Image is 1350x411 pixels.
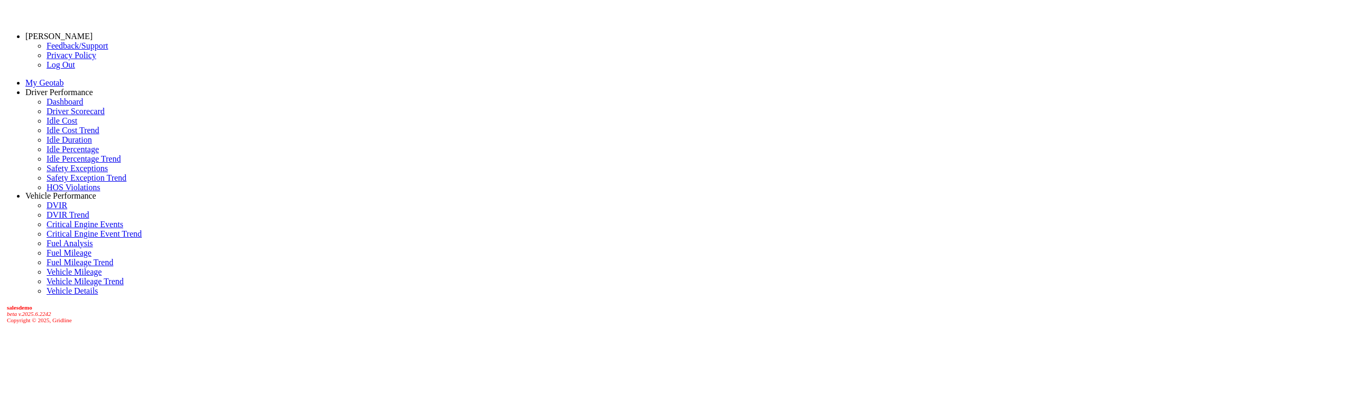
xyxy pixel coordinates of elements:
a: Safety Exception Trend [47,173,126,182]
a: Driver Scorecard [47,107,105,116]
a: Fuel Mileage Trend [47,258,113,267]
a: Idle Cost Trend [47,126,99,135]
a: Log Out [47,60,75,69]
a: [PERSON_NAME] [25,32,93,41]
a: Safety Exceptions [47,164,108,173]
a: Vehicle Details [47,286,98,295]
a: Privacy Policy [47,51,96,60]
b: salesdemo [7,304,32,311]
a: Idle Percentage Trend [47,154,121,163]
a: Vehicle Performance [25,191,96,200]
a: Idle Percentage [47,145,99,154]
a: Driver Performance [25,88,93,97]
a: My Geotab [25,78,63,87]
a: Vehicle Mileage [47,267,102,276]
a: Fuel Mileage [47,248,92,257]
div: Copyright © 2025, Gridline [7,304,1346,323]
i: beta v.2025.6.2242 [7,311,51,317]
a: HOS Violations [47,183,100,192]
a: Feedback/Support [47,41,108,50]
a: Critical Engine Events [47,220,123,229]
a: DVIR Trend [47,210,89,219]
a: Fuel Analysis [47,239,93,248]
a: Idle Duration [47,135,92,144]
a: Vehicle Mileage Trend [47,277,124,286]
a: Idle Cost [47,116,77,125]
a: DVIR [47,201,67,210]
a: Dashboard [47,97,83,106]
a: Critical Engine Event Trend [47,229,142,238]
